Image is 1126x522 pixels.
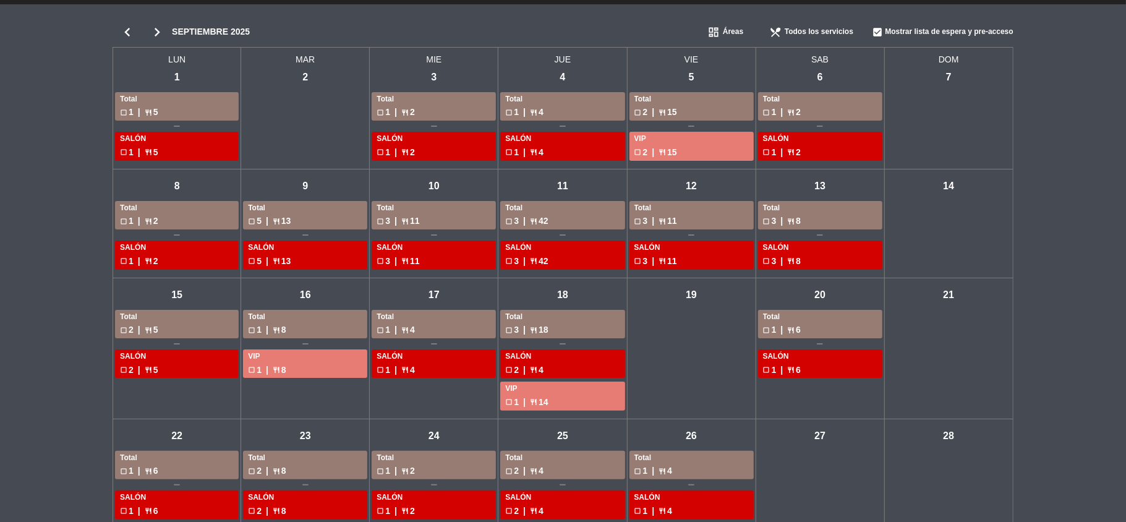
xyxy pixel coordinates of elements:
div: Total [120,202,234,215]
div: 1 4 [634,464,749,478]
div: 15 [166,285,188,306]
div: 10 [423,176,445,197]
span: check_box_outline_blank [505,109,513,116]
div: 1 8 [248,323,362,337]
div: 1 6 [763,323,877,337]
div: 3 18 [505,323,620,337]
div: 1 2 [377,145,491,160]
span: restaurant [401,148,409,156]
div: Total [505,93,620,106]
div: 3 8 [763,254,877,268]
div: 1 5 [120,145,234,160]
div: 1 5 [120,105,234,119]
span: restaurant [659,507,666,515]
span: check_box_outline_blank [377,507,384,515]
span: restaurant [273,218,280,225]
div: 2 4 [505,363,620,377]
span: restaurant [145,257,152,265]
div: 1 4 [377,363,491,377]
span: | [523,363,526,377]
span: check_box_outline_blank [120,468,127,475]
div: 23 [294,426,316,447]
span: restaurant [401,366,409,374]
span: restaurant [401,218,409,225]
span: restaurant [401,507,409,515]
div: 12 [681,176,702,197]
span: | [780,214,783,228]
span: | [138,214,140,228]
div: 1 4 [505,105,620,119]
div: VIP [248,351,362,363]
span: check_box_outline_blank [505,398,513,406]
div: Total [377,452,491,464]
div: 18 [552,285,573,306]
div: SALÓN [120,133,234,145]
div: 16 [294,285,316,306]
span: dashboard [707,26,720,38]
div: SALÓN [120,242,234,254]
span: restaurant [787,148,795,156]
span: check_box_outline_blank [505,218,513,225]
span: restaurant [787,109,795,116]
span: check_box_outline_blank [634,257,642,265]
div: 4 [552,67,573,88]
div: Total [120,311,234,323]
span: check_box_outline_blank [120,507,127,515]
div: 11 [552,176,573,197]
span: check_box_outline_blank [248,468,255,475]
span: | [266,323,268,337]
span: check_box_outline_blank [763,148,770,156]
span: check_box_outline_blank [634,507,642,515]
div: 5 [681,67,702,88]
span: Áreas [723,26,743,38]
span: | [523,214,526,228]
div: Total [377,202,491,215]
div: 2 5 [120,323,234,337]
div: 21 [938,285,960,306]
span: check_box_outline_blank [377,327,384,334]
div: Total [505,202,620,215]
div: Total [763,311,877,323]
div: 24 [423,426,445,447]
span: check_box_outline_blank [763,366,770,374]
span: MAR [241,48,370,67]
span: | [780,145,783,160]
span: restaurant [273,366,280,374]
span: check_box_outline_blank [377,218,384,225]
span: restaurant [530,218,537,225]
i: chevron_left [113,24,142,41]
span: check_box_outline_blank [634,109,642,116]
div: 2 8 [248,504,362,518]
span: | [138,105,140,119]
div: 1 4 [634,504,749,518]
span: check_box_outline_blank [120,109,127,116]
div: SALÓN [634,242,749,254]
div: 7 [938,67,960,88]
span: restaurant [530,327,537,334]
span: check_box_outline_blank [377,109,384,116]
span: check_box_outline_blank [505,366,513,374]
span: restaurant [273,327,280,334]
span: | [523,254,526,268]
span: | [395,145,397,160]
div: 3 42 [505,254,620,268]
span: restaurant [530,468,537,475]
span: | [395,464,397,478]
div: 2 15 [634,105,749,119]
div: Total [763,93,877,106]
div: 1 6 [120,464,234,478]
div: Total [248,452,362,464]
div: SALÓN [377,351,491,363]
span: check_box_outline_blank [377,148,384,156]
span: check_box_outline_blank [248,366,255,374]
span: | [395,105,397,119]
div: SALÓN [763,351,877,363]
div: Total [763,202,877,215]
span: check_box_outline_blank [248,257,255,265]
span: check_box_outline_blank [505,468,513,475]
div: Total [120,93,234,106]
span: | [780,323,783,337]
span: check_box_outline_blank [634,468,642,475]
span: | [395,214,397,228]
span: restaurant [530,148,537,156]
